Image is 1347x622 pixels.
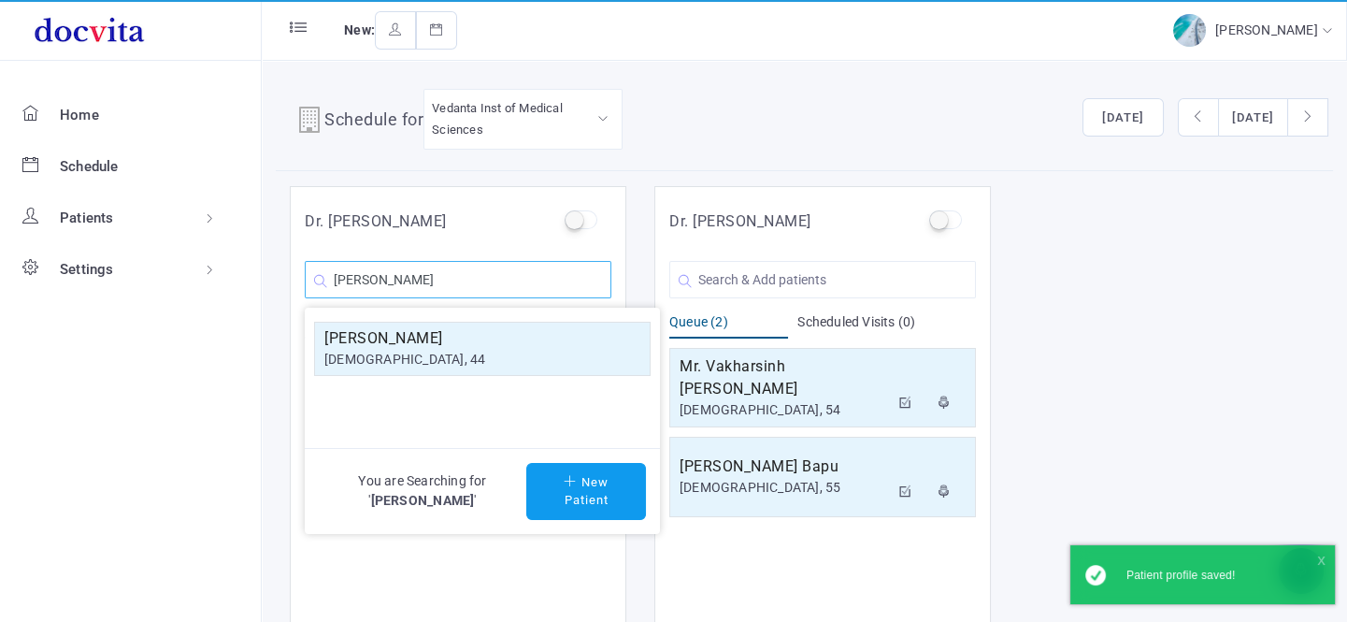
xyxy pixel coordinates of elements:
input: Search & Add patients [669,261,976,298]
span: Settings [60,261,114,278]
h5: [PERSON_NAME] Bapu [680,456,889,478]
span: Patients [60,210,114,226]
div: [DEMOGRAPHIC_DATA], 44 [324,350,640,369]
h5: Mr. Vakharsinh [PERSON_NAME] [680,355,889,400]
span: Patient profile saved! [1126,569,1235,582]
span: You are Searching for ' ' [319,471,526,511]
img: img-2.jpg [1173,14,1206,47]
h4: Schedule for [324,107,423,137]
div: Scheduled Visits (0) [797,312,976,339]
button: [DATE] [1218,98,1288,137]
div: Queue (2) [669,312,788,339]
div: [DEMOGRAPHIC_DATA], 54 [680,400,889,420]
h5: Dr. [PERSON_NAME] [669,210,811,233]
h5: Dr. [PERSON_NAME] [305,210,447,233]
span: [PERSON_NAME] [371,493,475,508]
input: Search & Add patients [305,261,611,298]
div: [DEMOGRAPHIC_DATA], 55 [680,478,889,498]
h5: [PERSON_NAME] [324,327,640,350]
span: [PERSON_NAME] [1215,22,1323,37]
span: Home [60,107,99,123]
span: New: [344,22,375,37]
div: Vedanta Inst of Medical Sciences [432,97,614,141]
span: Schedule [60,158,119,175]
button: [DATE] [1082,98,1164,137]
button: New Patient [526,463,646,520]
